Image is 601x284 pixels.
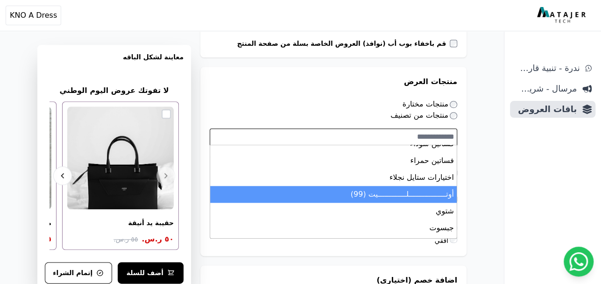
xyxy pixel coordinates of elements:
span: ٥٠ ر.س. [141,234,174,245]
h3: معاينة لشكل الباقه [45,52,184,73]
span: مرسال - شريط دعاية [514,82,577,95]
span: KNO A Dress [10,10,57,21]
span: باقات العروض [514,103,577,116]
h2: لا تفوتك عروض اليوم الوطني [59,85,169,96]
li: أوتـــــــــــــــــلـــــــــــــيت (99) [210,186,457,203]
li: اختيارات ستايل نجلاء [210,169,457,186]
span: ندرة - تنبية قارب علي النفاذ [514,62,580,75]
li: جلابيات [210,236,457,253]
div: حقيبة يد أنيقة [128,219,174,227]
button: إتمام الشراء [45,262,112,284]
button: Previous [156,166,175,185]
img: حقيبة يد أنيقة [67,106,174,209]
label: أفقي [435,237,457,244]
li: شتوي [210,203,457,220]
img: MatajerTech Logo [537,7,588,24]
h3: منتجات العرض [210,76,457,87]
li: جبسوت [210,220,457,236]
button: أضف للسلة [118,262,184,284]
button: KNO A Dress [6,6,61,25]
label: منتجات من تصنيف [390,111,457,120]
input: منتجات من تصنيف [450,112,457,120]
li: فساتين حمراء [210,152,457,169]
span: ٥٥ ر.س. [113,234,138,244]
label: منتجات مختارة [403,99,457,108]
textarea: Search [210,131,454,142]
button: Next [53,166,72,185]
input: منتجات مختارة [450,101,457,108]
label: قم باخفاء بوب أب (نوافذ) العروض الخاصة بسلة من صفحة المنتج [237,39,450,48]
